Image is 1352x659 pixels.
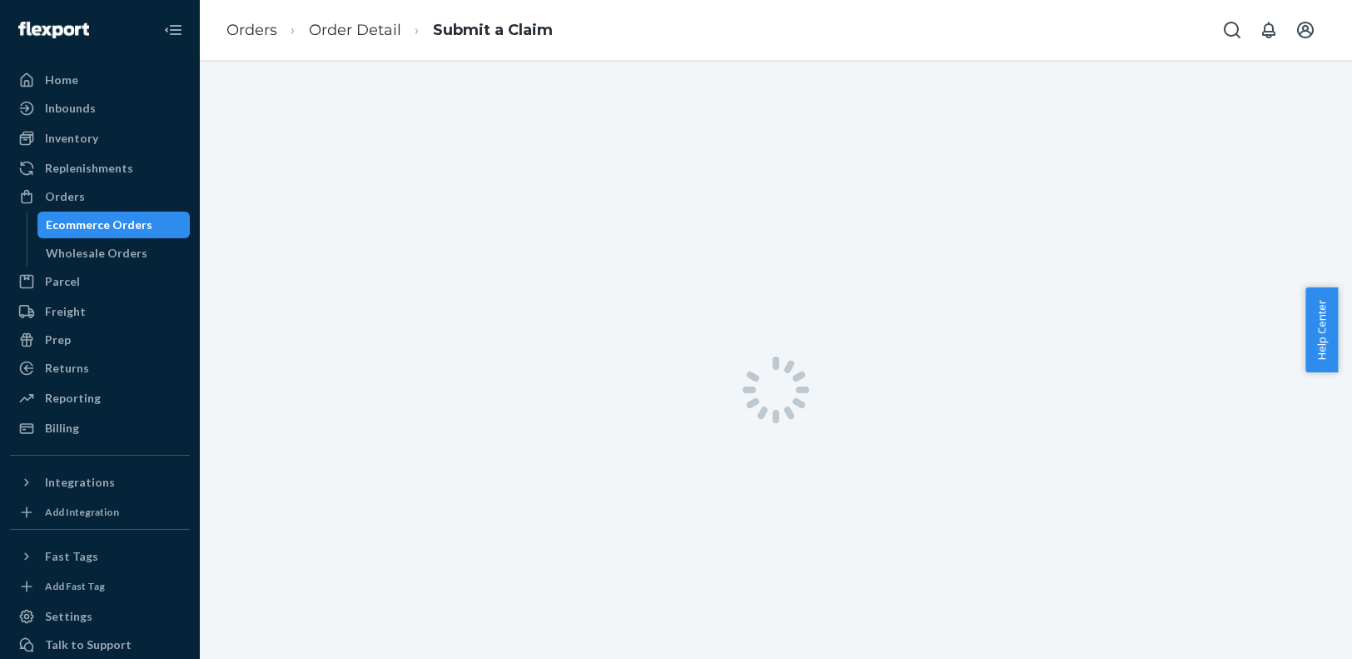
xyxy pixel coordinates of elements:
a: Submit a Claim [433,21,553,39]
button: Open Search Box [1215,13,1249,47]
div: Home [45,72,78,88]
div: Replenishments [45,160,133,177]
div: Fast Tags [45,548,98,565]
a: Order Detail [309,21,401,39]
div: Prep [45,332,71,348]
button: Close Navigation [157,13,190,47]
div: Integrations [45,474,115,491]
div: Add Fast Tag [45,579,105,593]
div: Orders [45,188,85,205]
button: Fast Tags [10,543,190,570]
div: Parcel [45,273,80,290]
div: Inbounds [45,100,96,117]
div: Inventory [45,130,98,147]
a: Orders [10,183,190,210]
button: Open notifications [1252,13,1285,47]
a: Replenishments [10,155,190,182]
a: Home [10,67,190,93]
img: Flexport logo [18,22,89,38]
a: Talk to Support [10,632,190,658]
a: Prep [10,327,190,353]
a: Parcel [10,268,190,295]
button: Open account menu [1289,13,1322,47]
a: Freight [10,298,190,325]
div: Freight [45,303,86,320]
div: Talk to Support [45,637,132,653]
a: Orders [226,21,277,39]
a: Inventory [10,125,190,152]
div: Wholesale Orders [46,245,147,262]
div: Settings [45,608,92,625]
a: Ecommerce Orders [37,212,191,238]
div: Reporting [45,390,101,407]
div: Billing [45,420,79,437]
div: Ecommerce Orders [46,217,152,233]
a: Wholesale Orders [37,240,191,267]
a: Settings [10,603,190,630]
a: Inbounds [10,95,190,122]
div: Add Integration [45,505,119,519]
div: Returns [45,360,89,377]
ol: breadcrumbs [213,6,566,55]
button: Help Center [1305,287,1338,372]
a: Billing [10,415,190,442]
button: Integrations [10,469,190,496]
a: Add Fast Tag [10,577,190,597]
a: Add Integration [10,502,190,522]
a: Returns [10,355,190,382]
a: Reporting [10,385,190,412]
